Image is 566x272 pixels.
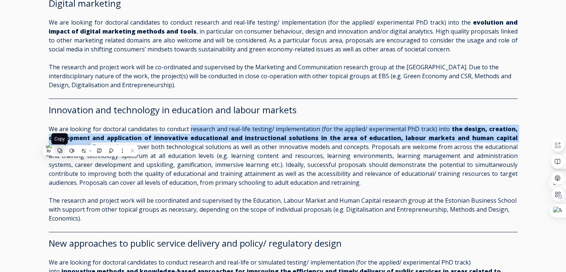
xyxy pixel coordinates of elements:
[49,18,518,54] p: We are looking for doctoral candidates to conduct research and real-life testing/ implementation ...
[49,104,518,116] h2: Innovation and technology in education and labour markets
[49,124,518,187] p: We are looking for doctoral candidates to conduct research and real-life testing/ implementation ...
[49,63,518,89] p: The research and project work will be co-ordinated and supervised by the Marketing and Communicat...
[49,238,518,249] h2: New approaches to public service delivery and policy/ regulatory design
[49,125,518,151] strong: the design, creation, development and application of innovative educational and instructional sol...
[49,196,518,223] p: The research and project work will be coordinated and supervised by the Education, Labour Market ...
[49,18,518,35] strong: evolution and impact of digital marketing methods and tools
